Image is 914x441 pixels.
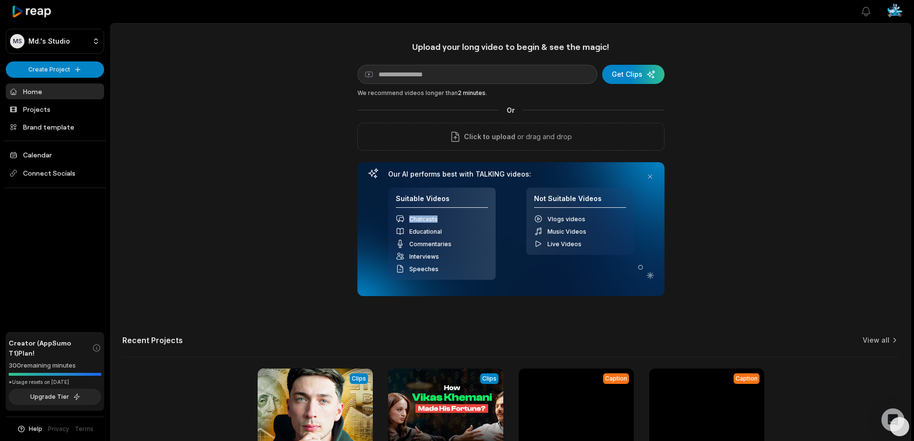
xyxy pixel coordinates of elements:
a: Terms [75,425,94,433]
div: 300 remaining minutes [9,361,101,370]
div: Open Intercom Messenger [881,408,904,431]
div: MS [10,34,24,48]
span: Click to upload [464,131,515,143]
button: Create Project [6,61,104,78]
span: Educational [409,228,442,235]
a: View all [863,335,890,345]
button: Help [17,425,42,433]
h1: Upload your long video to begin & see the magic! [357,41,665,52]
a: Projects [6,101,104,117]
p: Md.'s Studio [28,37,70,46]
span: Interviews [409,253,439,260]
span: Speeches [409,265,439,273]
h3: Our AI performs best with TALKING videos: [388,170,634,179]
a: Privacy [48,425,69,433]
span: Connect Socials [6,165,104,182]
span: Music Videos [547,228,586,235]
h4: Not Suitable Videos [534,194,626,208]
div: *Usage resets on [DATE] [9,379,101,386]
a: Brand template [6,119,104,135]
span: Vlogs videos [547,215,585,223]
h4: Suitable Videos [396,194,488,208]
span: Help [29,425,42,433]
h2: Recent Projects [122,335,183,345]
p: or drag and drop [515,131,572,143]
button: Upgrade Tier [9,389,101,405]
span: Commentaries [409,240,451,248]
a: Calendar [6,147,104,163]
button: Get Clips [602,65,665,84]
span: 2 minutes [458,89,486,96]
span: Or [499,105,522,115]
span: Chatcasts [409,215,438,223]
span: Live Videos [547,240,582,248]
span: Creator (AppSumo T1) Plan! [9,338,92,358]
a: Home [6,83,104,99]
div: We recommend videos longer than . [357,89,665,97]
